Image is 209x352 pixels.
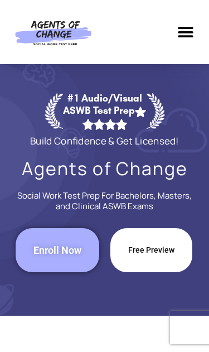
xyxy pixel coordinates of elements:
div: #1 Audio/Visual ASWB Test Prep [63,92,147,129]
a: Enroll Now [16,228,99,272]
a: Free Preview [110,228,192,272]
span: Free Preview [128,246,174,254]
span: Enroll Now [33,246,81,254]
div: Menu Toggle [173,20,198,45]
p: Social Work Test Prep For Bachelors, Masters, and Clinical ASWB Exams [17,190,192,211]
